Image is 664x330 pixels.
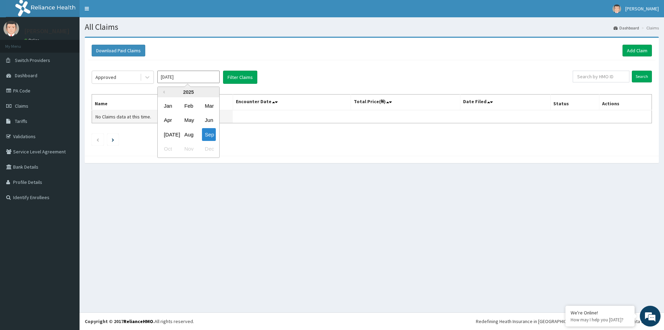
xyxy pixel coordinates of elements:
th: Status [550,95,599,110]
div: Choose May 2025 [182,114,195,127]
div: month 2025-09 [158,99,219,156]
input: Select Month and Year [157,71,220,83]
div: Approved [95,74,116,81]
footer: All rights reserved. [80,312,664,330]
div: Choose February 2025 [182,99,195,112]
div: Choose March 2025 [202,99,216,112]
div: Choose June 2025 [202,114,216,127]
span: Claims [15,103,28,109]
button: Filter Claims [223,71,257,84]
div: 2025 [158,87,219,97]
div: We're Online! [571,310,629,316]
div: Choose July 2025 [161,128,175,141]
h1: All Claims [85,23,659,32]
input: Search [632,71,652,82]
a: Next page [112,136,114,143]
strong: Copyright © 2017 . [85,318,155,324]
div: Choose August 2025 [182,128,195,141]
button: Previous Year [161,90,165,94]
th: Name [92,95,233,110]
span: Switch Providers [15,57,50,63]
a: Dashboard [614,25,639,31]
a: RelianceHMO [123,318,153,324]
img: User Image [3,21,19,36]
input: Search by HMO ID [573,71,629,82]
p: [PERSON_NAME] [24,28,70,34]
div: Choose September 2025 [202,128,216,141]
button: Download Paid Claims [92,45,145,56]
li: Claims [640,25,659,31]
th: Date Filed [460,95,550,110]
span: No Claims data at this time. [95,114,151,120]
img: User Image [612,5,621,13]
th: Actions [599,95,652,110]
th: Encounter Date [233,95,351,110]
span: Tariffs [15,118,27,124]
a: Online [24,38,41,43]
a: Add Claim [622,45,652,56]
a: Previous page [96,136,99,143]
div: Redefining Heath Insurance in [GEOGRAPHIC_DATA] using Telemedicine and Data Science! [476,318,659,325]
th: Total Price(₦) [351,95,460,110]
div: Choose January 2025 [161,99,175,112]
div: Choose April 2025 [161,114,175,127]
span: Dashboard [15,72,37,79]
p: How may I help you today? [571,317,629,323]
span: [PERSON_NAME] [625,6,659,12]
